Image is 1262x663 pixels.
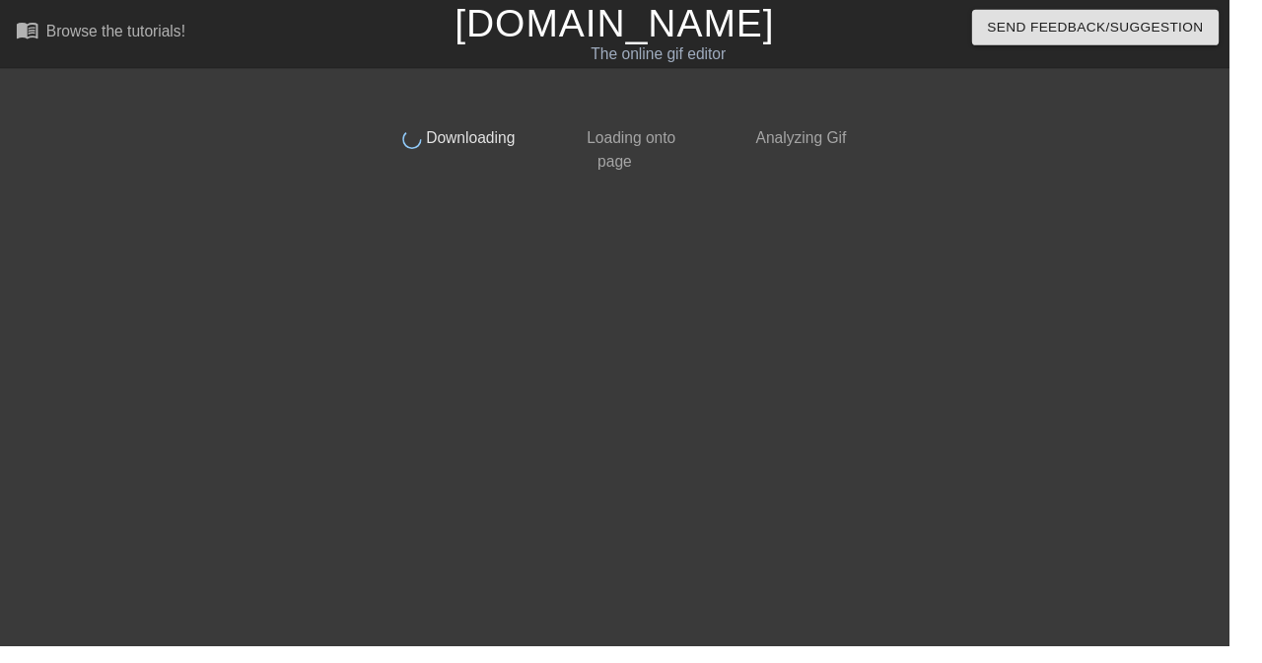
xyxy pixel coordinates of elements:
[433,133,528,150] span: Downloading
[466,2,795,45] a: [DOMAIN_NAME]
[16,19,39,42] span: menu_book
[47,24,190,40] div: Browse the tutorials!
[998,10,1251,46] button: Send Feedback/Suggestion
[16,19,190,49] a: Browse the tutorials!
[1014,16,1235,40] span: Send Feedback/Suggestion
[772,133,869,150] span: Analyzing Gif
[597,133,693,174] span: Loading onto page
[431,44,922,68] div: The online gif editor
